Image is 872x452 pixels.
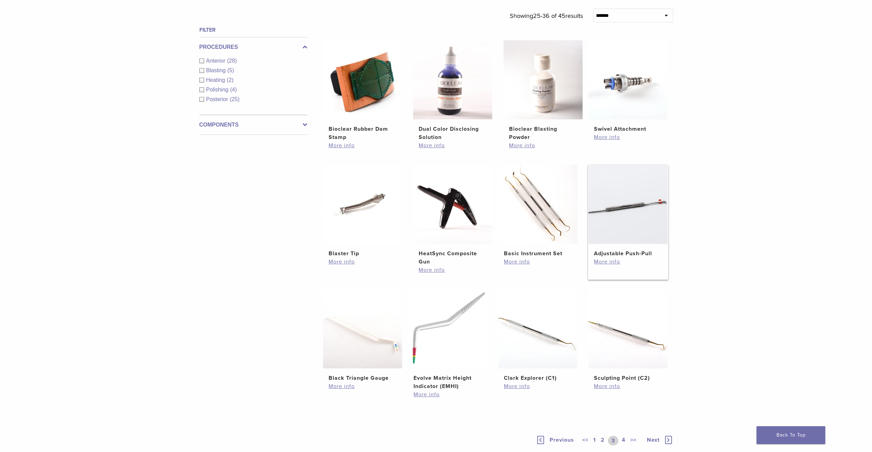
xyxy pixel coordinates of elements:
a: 2 [599,436,606,445]
span: Anterior [206,58,227,64]
img: Black Triangle Gauge [323,289,402,368]
h2: Blaster Tip [329,249,397,258]
span: Polishing [206,87,230,93]
span: (2) [227,77,234,83]
a: More info [594,133,662,141]
a: More info [504,382,572,390]
a: More info [329,141,397,150]
span: (25) [230,96,240,102]
img: Blaster Tip [323,165,402,244]
span: (4) [230,87,237,93]
a: Basic Instrument SetBasic Instrument Set [498,165,578,258]
a: Swivel AttachmentSwivel Attachment [588,40,668,133]
a: More info [509,141,577,150]
a: HeatSync Composite GunHeatSync Composite Gun [413,165,493,266]
a: << [581,436,590,445]
p: Showing results [510,9,583,23]
a: Blaster TipBlaster Tip [323,165,403,258]
a: More info [594,382,662,390]
h2: Basic Instrument Set [504,249,572,258]
span: Previous [550,437,574,443]
a: 4 [620,436,627,445]
a: >> [629,436,638,445]
label: Components [199,121,307,129]
a: 1 [592,436,597,445]
h2: Bioclear Rubber Dam Stamp [329,125,397,141]
span: (28) [227,58,237,64]
a: 3 [608,436,618,445]
img: Adjustable Push-Pull [588,165,667,244]
img: Bioclear Rubber Dam Stamp [323,40,402,119]
img: Basic Instrument Set [498,165,577,244]
span: Posterior [206,96,230,102]
img: Evolve Matrix Height Indicator (EMHI) [408,289,487,368]
span: Heating [206,77,227,83]
a: More info [329,258,397,266]
span: 25-36 of 45 [533,12,565,20]
h2: Black Triangle Gauge [329,374,397,382]
img: Clark Explorer (C1) [498,289,577,368]
span: Blasting [206,67,228,73]
a: More info [329,382,397,390]
span: Next [647,437,660,443]
a: More info [419,266,487,274]
a: Clark Explorer (C1)Clark Explorer (C1) [498,289,578,382]
img: HeatSync Composite Gun [413,165,492,244]
img: Dual Color Disclosing Solution [413,40,492,119]
h2: HeatSync Composite Gun [419,249,487,266]
a: Sculpting Point (C2)Sculpting Point (C2) [588,289,668,382]
a: More info [594,258,662,266]
h2: Sculpting Point (C2) [594,374,662,382]
label: Procedures [199,43,307,51]
a: Bioclear Blasting PowderBioclear Blasting Powder [503,40,583,141]
a: Adjustable Push-PullAdjustable Push-Pull [588,165,668,258]
a: More info [504,258,572,266]
h2: Evolve Matrix Height Indicator (EMHI) [413,374,482,390]
h2: Dual Color Disclosing Solution [419,125,487,141]
a: Bioclear Rubber Dam StampBioclear Rubber Dam Stamp [323,40,403,141]
h2: Swivel Attachment [594,125,662,133]
span: (5) [227,67,234,73]
a: Dual Color Disclosing SolutionDual Color Disclosing Solution [413,40,493,141]
img: Swivel Attachment [588,40,667,119]
a: More info [413,390,482,399]
a: More info [419,141,487,150]
h4: Filter [199,26,307,34]
a: Evolve Matrix Height Indicator (EMHI)Evolve Matrix Height Indicator (EMHI) [408,289,488,390]
a: Black Triangle GaugeBlack Triangle Gauge [323,289,403,382]
h2: Clark Explorer (C1) [504,374,572,382]
h2: Bioclear Blasting Powder [509,125,577,141]
img: Sculpting Point (C2) [588,289,667,368]
h2: Adjustable Push-Pull [594,249,662,258]
a: Back To Top [757,426,825,444]
img: Bioclear Blasting Powder [504,40,583,119]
